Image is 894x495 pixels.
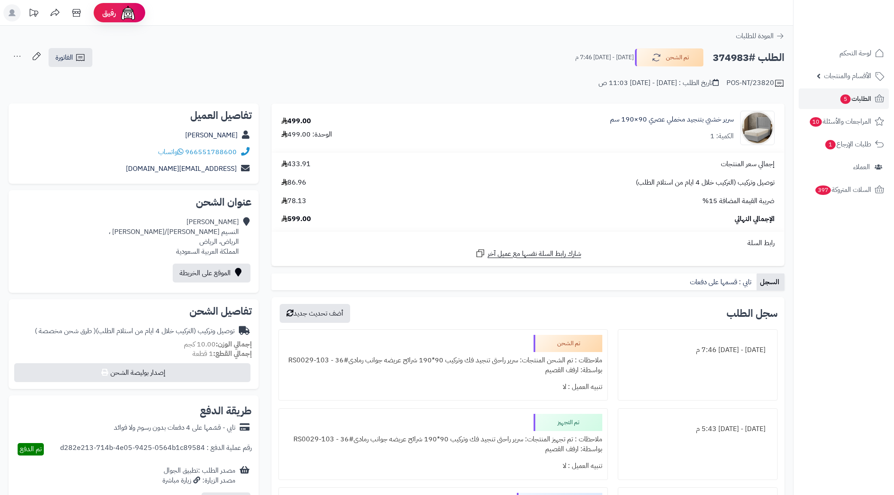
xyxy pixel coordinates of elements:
[799,43,889,64] a: لوحة التحكم
[23,4,44,24] a: تحديثات المنصة
[35,326,235,336] div: توصيل وتركيب (التركيب خلال 4 ايام من استلام الطلب)
[575,53,634,62] small: [DATE] - [DATE] 7:46 م
[636,178,775,188] span: توصيل وتركيب (التركيب خلال 4 ايام من استلام الطلب)
[281,130,332,140] div: الوحدة: 499.00
[185,147,237,157] a: 966551788600
[102,8,116,18] span: رفيق
[710,131,734,141] div: الكمية: 1
[280,304,350,323] button: أضف تحديث جديد
[281,159,311,169] span: 433.91
[162,476,235,486] div: مصدر الزيارة: زيارة مباشرة
[192,349,252,359] small: 1 قطعة
[126,164,237,174] a: [EMAIL_ADDRESS][DOMAIN_NAME]
[475,248,581,259] a: شارك رابط السلة نفسها مع عميل آخر
[162,466,235,486] div: مصدر الطلب :تطبيق الجوال
[623,342,772,358] div: [DATE] - [DATE] 7:46 م
[598,78,719,88] div: تاريخ الطلب : [DATE] - [DATE] 11:03 ص
[114,423,235,433] div: تابي - قسّمها على 4 دفعات بدون رسوم ولا فوائد
[810,117,822,127] span: 10
[284,379,602,395] div: تنبيه العميل : لا
[623,421,772,437] div: [DATE] - [DATE] 5:43 م
[275,238,781,248] div: رابط السلة
[15,110,252,121] h2: تفاصيل العميل
[284,431,602,458] div: ملاحظات : تم تجهيز المنتجات: سرير راحتى تنجيد فك وتركيب 90*190 شرائح عريضه جوانب رمادى#36 - RS002...
[702,196,775,206] span: ضريبة القيمة المضافة 15%
[35,326,96,336] span: ( طرق شحن مخصصة )
[853,161,870,173] span: العملاء
[824,138,871,150] span: طلبات الإرجاع
[799,111,889,132] a: المراجعات والأسئلة10
[284,352,602,379] div: ملاحظات : تم الشحن المنتجات: سرير راحتى تنجيد فك وتركيب 90*190 شرائح عريضه جوانب رمادى#36 - RS002...
[713,49,784,67] h2: الطلب #374983
[687,273,757,291] a: تابي : قسمها على دفعات
[281,196,306,206] span: 78.13
[840,94,851,104] span: 5
[799,134,889,155] a: طلبات الإرجاع1
[185,130,238,140] a: [PERSON_NAME]
[815,185,831,195] span: 397
[735,214,775,224] span: الإجمالي النهائي
[799,179,889,200] a: السلات المتروكة397
[281,116,311,126] div: 499.00
[184,339,252,349] small: 10.00 كجم
[213,349,252,359] strong: إجمالي القطع:
[757,273,784,291] a: السجل
[799,157,889,177] a: العملاء
[281,214,311,224] span: 599.00
[173,264,250,282] a: الموقع على الخريطة
[736,31,784,41] a: العودة للطلبات
[281,178,306,188] span: 86.96
[721,159,775,169] span: إجمالي سعر المنتجات
[824,70,871,82] span: الأقسام والمنتجات
[839,93,871,105] span: الطلبات
[60,443,252,456] div: رقم عملية الدفع : d282e213-714b-4e05-9425-0564b1c89584
[799,88,889,109] a: الطلبات5
[736,31,774,41] span: العودة للطلبات
[635,49,704,67] button: تم الشحن
[20,444,42,454] span: تم الدفع
[726,78,784,88] div: POS-NT/23820
[839,47,871,59] span: لوحة التحكم
[55,52,73,63] span: الفاتورة
[488,249,581,259] span: شارك رابط السلة نفسها مع عميل آخر
[109,217,239,256] div: [PERSON_NAME] النسيم [PERSON_NAME]/[PERSON_NAME] ، الرياض، الرياض المملكة العربية السعودية
[200,406,252,416] h2: طريقة الدفع
[15,197,252,207] h2: عنوان الشحن
[216,339,252,349] strong: إجمالي الوزن:
[119,4,137,21] img: ai-face.png
[836,6,886,24] img: logo-2.png
[158,147,183,157] a: واتساب
[741,111,774,145] img: 1756211637-1-90x90.jpg
[49,48,92,67] a: الفاتورة
[14,363,250,382] button: إصدار بوليصة الشحن
[726,308,778,319] h3: سجل الطلب
[284,458,602,474] div: تنبيه العميل : لا
[15,306,252,316] h2: تفاصيل الشحن
[610,115,734,125] a: سرير خشبي بتنجيد مخملي عصري 90×190 سم
[534,414,602,431] div: تم التجهيز
[534,335,602,352] div: تم الشحن
[809,115,871,128] span: المراجعات والأسئلة
[825,140,836,149] span: 1
[815,184,871,196] span: السلات المتروكة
